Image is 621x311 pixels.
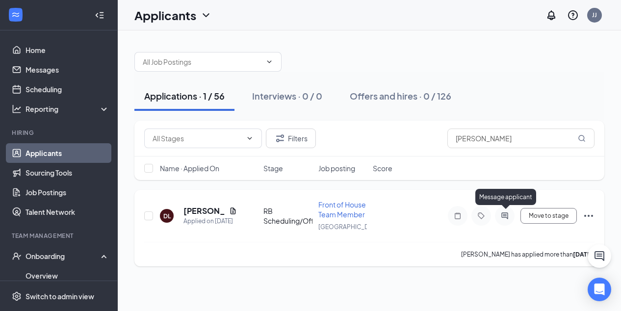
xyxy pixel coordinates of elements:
div: Applied on [DATE] [183,216,237,226]
svg: ChevronDown [200,9,212,21]
svg: Settings [12,291,22,301]
a: Messages [26,60,109,79]
input: All Stages [153,133,242,144]
svg: Filter [274,132,286,144]
div: Applications · 1 / 56 [144,90,225,102]
span: Stage [263,163,283,173]
input: Search in applications [447,129,595,148]
a: Sourcing Tools [26,163,109,182]
a: Overview [26,266,109,285]
div: RB Scheduling/Offer [263,206,312,226]
span: Front of House Team Member [318,200,366,219]
h5: [PERSON_NAME] [183,206,225,216]
svg: Collapse [95,10,104,20]
svg: WorkstreamLogo [11,10,21,20]
svg: ChevronDown [246,134,254,142]
div: Open Intercom Messenger [588,278,611,301]
svg: Document [229,207,237,215]
input: All Job Postings [143,56,261,67]
svg: ChatActive [594,250,605,262]
div: JJ [592,11,597,19]
svg: Notifications [545,9,557,21]
div: Interviews · 0 / 0 [252,90,322,102]
a: Scheduling [26,79,109,99]
h1: Applicants [134,7,196,24]
svg: Ellipses [583,210,595,222]
div: Reporting [26,104,110,114]
div: DL [163,212,171,220]
svg: ChevronDown [265,58,273,66]
span: Score [373,163,392,173]
svg: ActiveChat [499,212,511,220]
a: Home [26,40,109,60]
span: [GEOGRAPHIC_DATA] [318,223,381,231]
a: Applicants [26,143,109,163]
div: Team Management [12,232,107,240]
div: Message applicant [475,189,536,205]
div: Hiring [12,129,107,137]
svg: UserCheck [12,251,22,261]
svg: Tag [475,212,487,220]
div: Switch to admin view [26,291,94,301]
svg: QuestionInfo [567,9,579,21]
svg: Analysis [12,104,22,114]
svg: MagnifyingGlass [578,134,586,142]
span: Name · Applied On [160,163,219,173]
a: Job Postings [26,182,109,202]
svg: Note [452,212,464,220]
button: ChatActive [588,244,611,268]
b: [DATE] [573,251,593,258]
button: Filter Filters [266,129,316,148]
button: Move to stage [520,208,577,224]
span: Job posting [318,163,355,173]
p: [PERSON_NAME] has applied more than . [461,250,595,259]
div: Offers and hires · 0 / 126 [350,90,451,102]
a: Talent Network [26,202,109,222]
div: Onboarding [26,251,101,261]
